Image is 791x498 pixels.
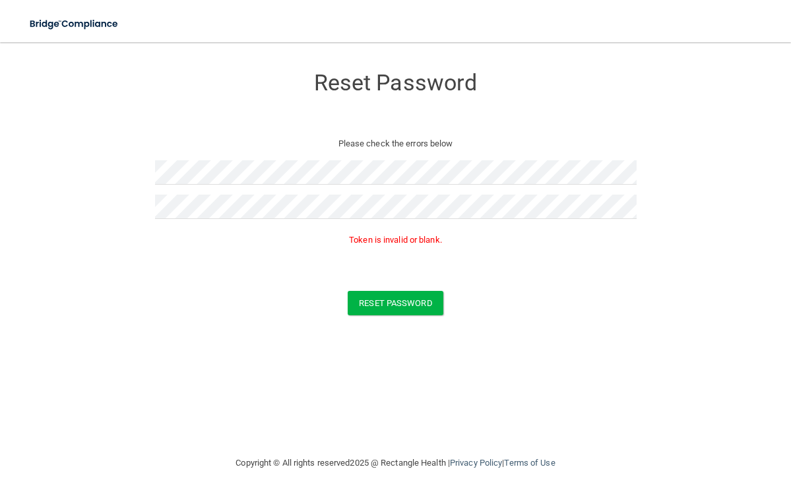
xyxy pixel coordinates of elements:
h3: Reset Password [155,71,637,95]
p: Please check the errors below [165,136,627,152]
div: Copyright © All rights reserved 2025 @ Rectangle Health | | [155,442,637,484]
iframe: Drift Widget Chat Controller [563,404,775,457]
button: Reset Password [348,291,443,315]
img: bridge_compliance_login_screen.278c3ca4.svg [20,11,129,38]
a: Privacy Policy [450,458,502,468]
p: Token is invalid or blank. [155,232,637,248]
a: Terms of Use [504,458,555,468]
